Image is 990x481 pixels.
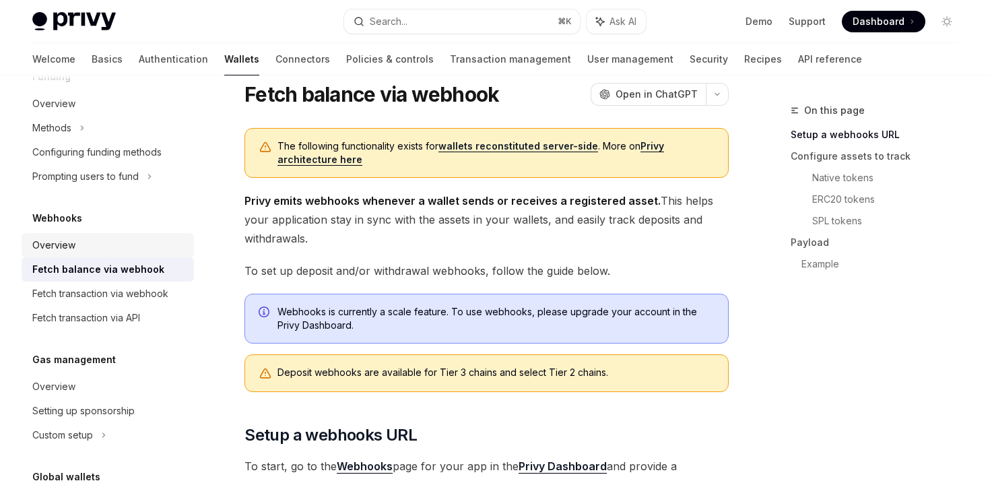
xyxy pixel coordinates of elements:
[812,189,968,210] a: ERC20 tokens
[32,120,71,136] div: Methods
[438,140,598,152] a: wallets reconstituted server-side
[32,237,75,253] div: Overview
[791,146,968,167] a: Configure assets to track
[259,367,272,381] svg: Warning
[746,15,772,28] a: Demo
[32,210,82,226] h5: Webhooks
[936,11,958,32] button: Toggle dark mode
[804,102,865,119] span: On this page
[591,83,706,106] button: Open in ChatGPT
[609,15,636,28] span: Ask AI
[277,366,715,381] div: Deposit webhooks are available for Tier 3 chains and select Tier 2 chains.
[616,88,698,101] span: Open in ChatGPT
[244,424,417,446] span: Setup a webhooks URL
[22,306,194,330] a: Fetch transaction via API
[791,124,968,146] a: Setup a webhooks URL
[244,191,729,248] span: This helps your application stay in sync with the assets in your wallets, and easily track deposi...
[812,167,968,189] a: Native tokens
[370,13,407,30] div: Search...
[450,43,571,75] a: Transaction management
[22,92,194,116] a: Overview
[32,43,75,75] a: Welcome
[812,210,968,232] a: SPL tokens
[32,379,75,395] div: Overview
[789,15,826,28] a: Support
[791,232,968,253] a: Payload
[744,43,782,75] a: Recipes
[801,253,968,275] a: Example
[22,257,194,282] a: Fetch balance via webhook
[244,261,729,280] span: To set up deposit and/or withdrawal webhooks, follow the guide below.
[22,399,194,423] a: Setting up sponsorship
[139,43,208,75] a: Authentication
[344,9,579,34] button: Search...⌘K
[244,194,661,207] strong: Privy emits webhooks whenever a wallet sends or receives a registered asset.
[853,15,904,28] span: Dashboard
[275,43,330,75] a: Connectors
[798,43,862,75] a: API reference
[337,459,393,473] strong: Webhooks
[337,459,393,474] a: Webhooks
[587,9,646,34] button: Ask AI
[346,43,434,75] a: Policies & controls
[22,140,194,164] a: Configuring funding methods
[259,307,272,320] svg: Info
[32,12,116,31] img: light logo
[22,282,194,306] a: Fetch transaction via webhook
[224,43,259,75] a: Wallets
[277,305,715,332] span: Webhooks is currently a scale feature. To use webhooks, please upgrade your account in the Privy ...
[277,139,715,166] span: The following functionality exists for . More on
[32,168,139,185] div: Prompting users to fund
[32,96,75,112] div: Overview
[587,43,673,75] a: User management
[32,310,140,326] div: Fetch transaction via API
[32,286,168,302] div: Fetch transaction via webhook
[32,261,164,278] div: Fetch balance via webhook
[22,375,194,399] a: Overview
[244,82,499,106] h1: Fetch balance via webhook
[32,352,116,368] h5: Gas management
[519,459,607,474] a: Privy Dashboard
[259,141,272,154] svg: Warning
[22,233,194,257] a: Overview
[842,11,925,32] a: Dashboard
[690,43,728,75] a: Security
[92,43,123,75] a: Basics
[32,144,162,160] div: Configuring funding methods
[32,403,135,419] div: Setting up sponsorship
[32,427,93,443] div: Custom setup
[558,16,572,27] span: ⌘ K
